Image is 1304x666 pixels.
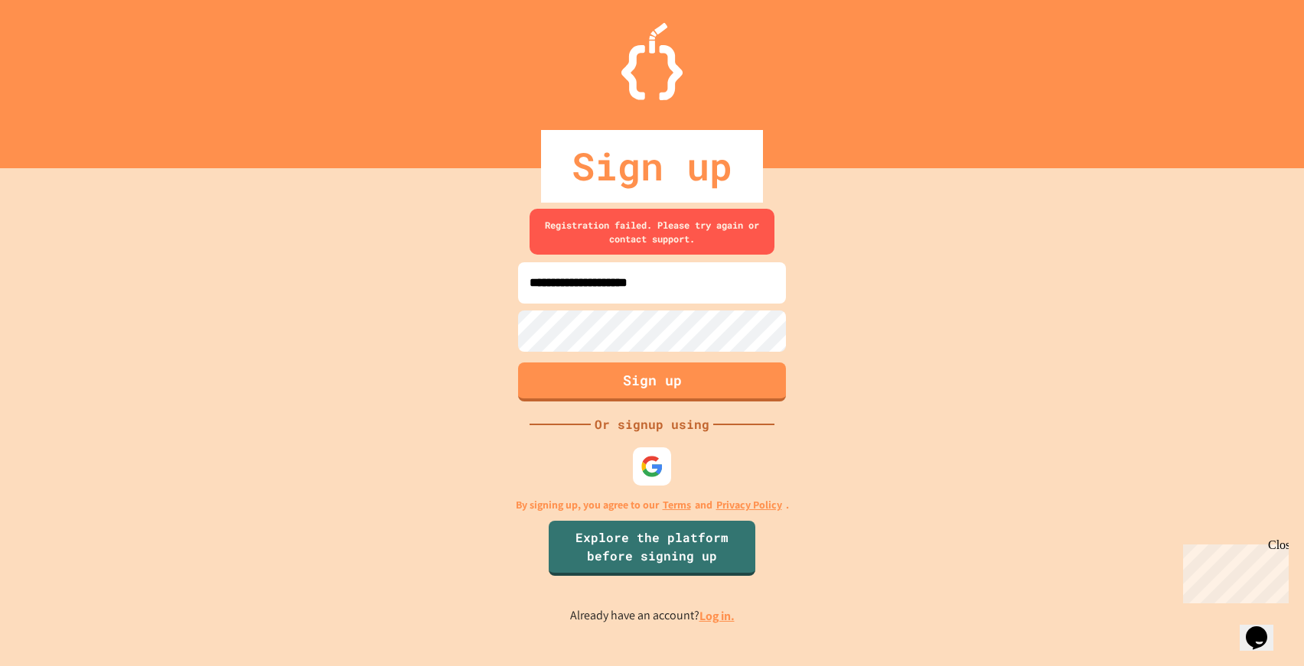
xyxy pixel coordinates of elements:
[699,608,735,624] a: Log in.
[641,455,663,478] img: google-icon.svg
[530,209,774,255] div: Registration failed. Please try again or contact support.
[541,130,763,203] div: Sign up
[518,362,786,401] button: Sign up
[549,521,755,576] a: Explore the platform before signing up
[663,497,691,513] a: Terms
[621,23,683,100] img: Logo.svg
[570,606,735,625] p: Already have an account?
[591,415,713,434] div: Or signup using
[6,6,106,97] div: Chat with us now!Close
[716,497,782,513] a: Privacy Policy
[1240,605,1289,651] iframe: chat widget
[1177,538,1289,603] iframe: chat widget
[516,497,789,513] p: By signing up, you agree to our and .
